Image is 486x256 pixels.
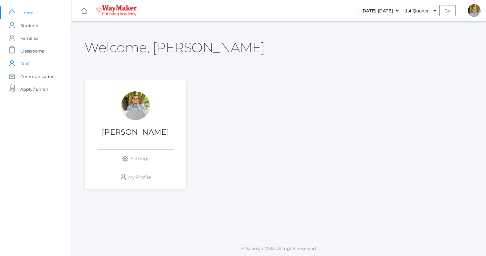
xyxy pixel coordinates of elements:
[72,245,486,252] p: © Scholae 2025. All rights reserved.
[468,4,481,17] div: Kylen Braileanu
[97,150,174,168] a: Settings
[20,83,48,96] span: Apply / Enroll
[96,5,137,16] img: waymaker-logo-stack-white-1602f2b1af18da31a5905e9982d058868370996dac5278e84edea6dabf9a3315.png
[439,5,456,16] input: Go
[97,168,174,186] a: My Profile
[85,40,265,55] h2: Welcome, [PERSON_NAME]
[20,57,30,70] span: Staff
[20,6,33,19] span: Home
[85,128,186,136] h1: [PERSON_NAME]
[20,32,38,45] span: Families
[121,91,150,120] div: Kylen Braileanu
[20,70,55,83] span: Communication
[20,45,44,57] span: Classrooms
[20,19,39,32] span: Students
